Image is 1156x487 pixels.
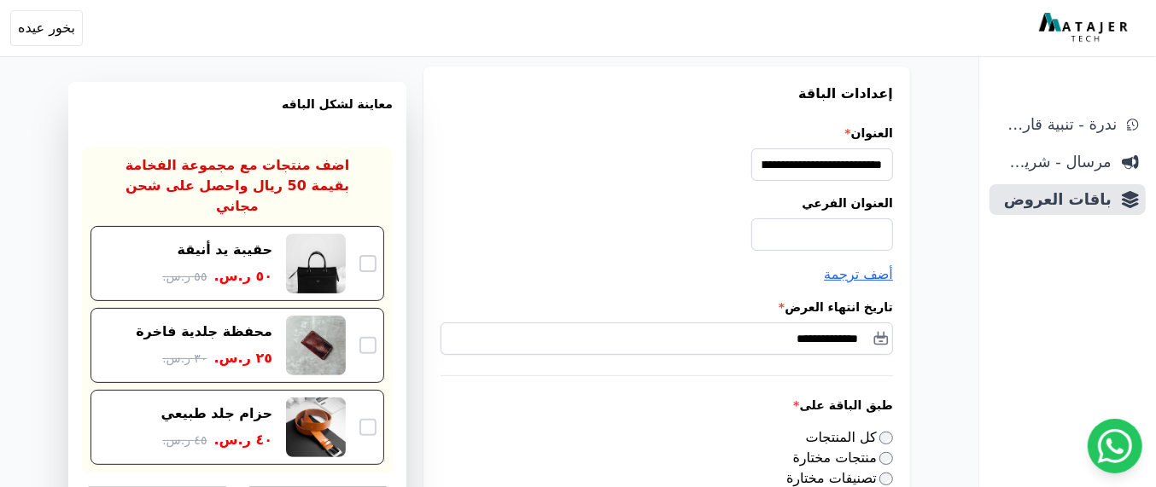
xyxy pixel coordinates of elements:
h2: اضف منتجات مع مجموعة الفخامة بقيمة 50 ريال واحصل على شحن مجاني [105,155,370,217]
label: منتجات مختارة [793,449,893,466]
label: تاريخ انتهاء العرض [441,299,893,316]
span: ٥٠ ر.س. [213,266,272,287]
span: ٢٥ ر.س. [213,348,272,368]
span: ٥٥ ر.س. [162,268,207,286]
span: ٤٠ ر.س. [213,430,272,450]
input: منتجات مختارة [879,452,893,466]
h3: معاينة لشكل الباقه [82,96,393,133]
div: حزام جلد طبيعي [161,404,273,423]
button: أضف ترجمة [824,264,893,285]
label: طبق الباقة على [441,397,893,414]
button: بخور عيده [10,10,83,46]
label: العنوان الفرعي [441,194,893,212]
input: تصنيفات مختارة [879,473,893,486]
span: ٣٠ ر.س. [162,350,207,368]
h3: إعدادات الباقة [441,84,893,104]
span: ندرة - تنبية قارب علي النفاذ [996,113,1117,136]
div: حقيبة يد أنيقة [178,241,272,259]
span: بخور عيده [18,18,75,38]
img: حزام جلد طبيعي [286,397,346,457]
span: ٤٥ ر.س. [162,432,207,449]
img: حقيبة يد أنيقة [286,234,346,293]
input: كل المنتجات [879,432,893,445]
label: العنوان [441,125,893,142]
img: محفظة جلدية فاخرة [286,316,346,375]
span: باقات العروض [996,188,1112,212]
div: محفظة جلدية فاخرة [136,322,272,341]
span: أضف ترجمة [824,266,893,282]
img: MatajerTech Logo [1039,13,1132,43]
label: تصنيفات مختارة [786,470,893,486]
span: مرسال - شريط دعاية [996,150,1112,174]
label: كل المنتجات [806,429,893,445]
